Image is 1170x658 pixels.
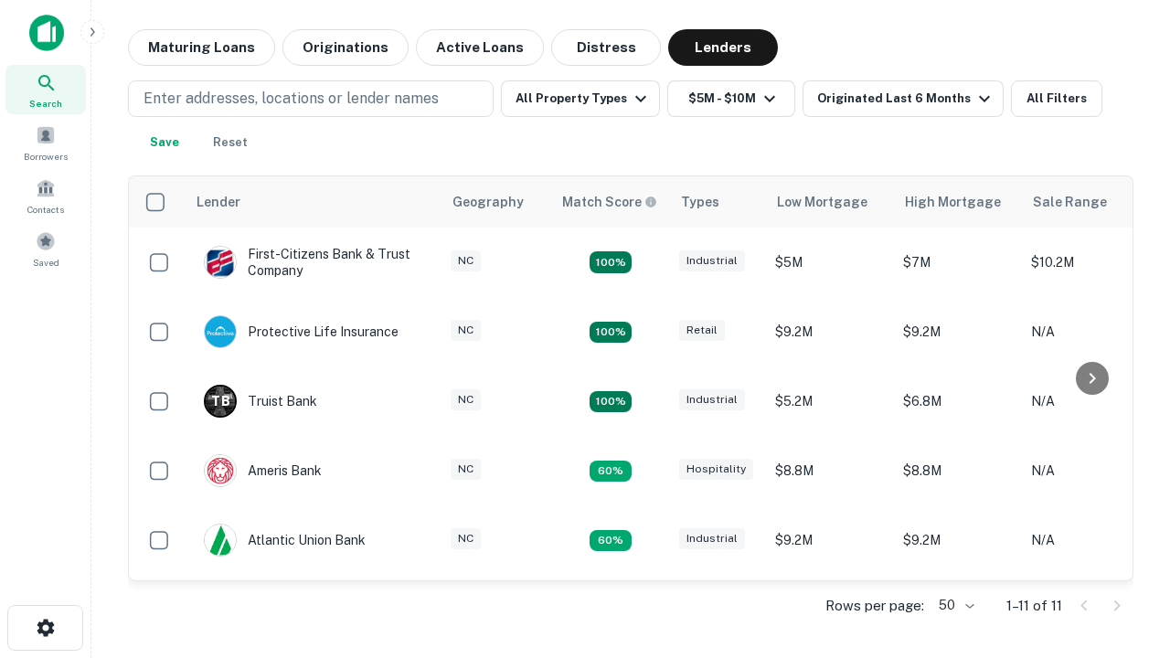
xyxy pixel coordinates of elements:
div: Types [681,191,719,213]
span: Borrowers [24,149,68,164]
img: picture [205,525,236,556]
div: Matching Properties: 1, hasApolloMatch: undefined [590,530,632,552]
th: Capitalize uses an advanced AI algorithm to match your search with the best lender. The match sco... [551,176,670,228]
div: NC [451,389,481,410]
a: Contacts [5,171,86,220]
div: High Mortgage [905,191,1001,213]
img: picture [205,247,236,278]
iframe: Chat Widget [1079,453,1170,541]
td: $6.3M [894,575,1022,644]
p: Rows per page: [825,595,924,617]
button: Distress [551,29,661,66]
button: Reset [201,124,260,161]
div: Hospitality [679,459,753,480]
td: $9.2M [766,297,894,366]
div: NC [451,320,481,341]
img: picture [205,455,236,486]
th: Low Mortgage [766,176,894,228]
div: First-citizens Bank & Trust Company [204,246,423,279]
p: Enter addresses, locations or lender names [144,88,439,110]
td: $8.8M [894,436,1022,505]
div: Matching Properties: 2, hasApolloMatch: undefined [590,322,632,344]
td: $6.3M [766,575,894,644]
div: Industrial [679,389,745,410]
img: picture [205,316,236,347]
td: $8.8M [766,436,894,505]
div: Industrial [679,528,745,549]
button: Enter addresses, locations or lender names [128,80,494,117]
th: High Mortgage [894,176,1022,228]
div: Atlantic Union Bank [204,524,366,557]
p: T B [211,392,229,411]
div: Matching Properties: 2, hasApolloMatch: undefined [590,251,632,273]
div: NC [451,528,481,549]
button: Maturing Loans [128,29,275,66]
div: Retail [679,320,725,341]
div: Capitalize uses an advanced AI algorithm to match your search with the best lender. The match sco... [562,192,657,212]
button: All Property Types [501,80,660,117]
div: Ameris Bank [204,454,322,487]
div: Matching Properties: 1, hasApolloMatch: undefined [590,461,632,483]
td: $5.2M [766,366,894,436]
td: $6.8M [894,366,1022,436]
div: Lender [197,191,240,213]
th: Lender [186,176,441,228]
button: Originations [282,29,409,66]
td: $9.2M [894,297,1022,366]
img: capitalize-icon.png [29,15,64,51]
td: $9.2M [766,505,894,575]
a: Saved [5,224,86,273]
span: Search [29,96,62,111]
button: All Filters [1011,80,1102,117]
td: $9.2M [894,505,1022,575]
th: Types [670,176,766,228]
td: $5M [766,228,894,297]
button: Save your search to get updates of matches that match your search criteria. [135,124,194,161]
div: Low Mortgage [777,191,867,213]
button: $5M - $10M [667,80,795,117]
a: Borrowers [5,118,86,167]
div: Geography [452,191,524,213]
div: 50 [931,592,977,619]
div: NC [451,459,481,480]
h6: Match Score [562,192,654,212]
span: Saved [33,255,59,270]
div: Originated Last 6 Months [817,88,995,110]
div: Matching Properties: 3, hasApolloMatch: undefined [590,391,632,413]
button: Active Loans [416,29,544,66]
div: Industrial [679,250,745,271]
p: 1–11 of 11 [1006,595,1062,617]
button: Lenders [668,29,778,66]
a: Search [5,65,86,114]
div: Sale Range [1033,191,1107,213]
td: $7M [894,228,1022,297]
th: Geography [441,176,551,228]
div: Protective Life Insurance [204,315,399,348]
button: Originated Last 6 Months [803,80,1004,117]
div: Truist Bank [204,385,317,418]
span: Contacts [27,202,64,217]
div: NC [451,250,481,271]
